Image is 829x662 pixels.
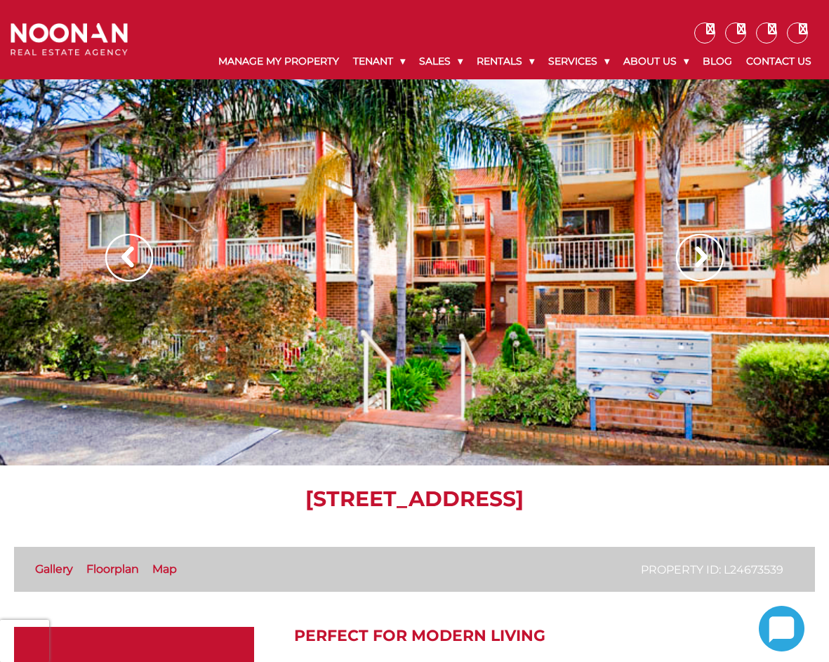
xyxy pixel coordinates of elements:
a: Services [541,44,616,79]
img: Arrow slider [676,234,724,282]
a: Gallery [35,562,73,576]
a: Contact Us [739,44,818,79]
h1: [STREET_ADDRESS] [14,486,815,512]
h2: Perfect For Modern Living [294,627,815,645]
img: Noonan Real Estate Agency [11,23,128,55]
a: Floorplan [86,562,139,576]
a: Tenant [346,44,412,79]
a: About Us [616,44,696,79]
a: Map [152,562,177,576]
p: Property ID: L24673539 [641,561,783,578]
a: Blog [696,44,739,79]
a: Manage My Property [211,44,346,79]
img: Arrow slider [105,234,153,282]
a: Sales [412,44,470,79]
a: Rentals [470,44,541,79]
